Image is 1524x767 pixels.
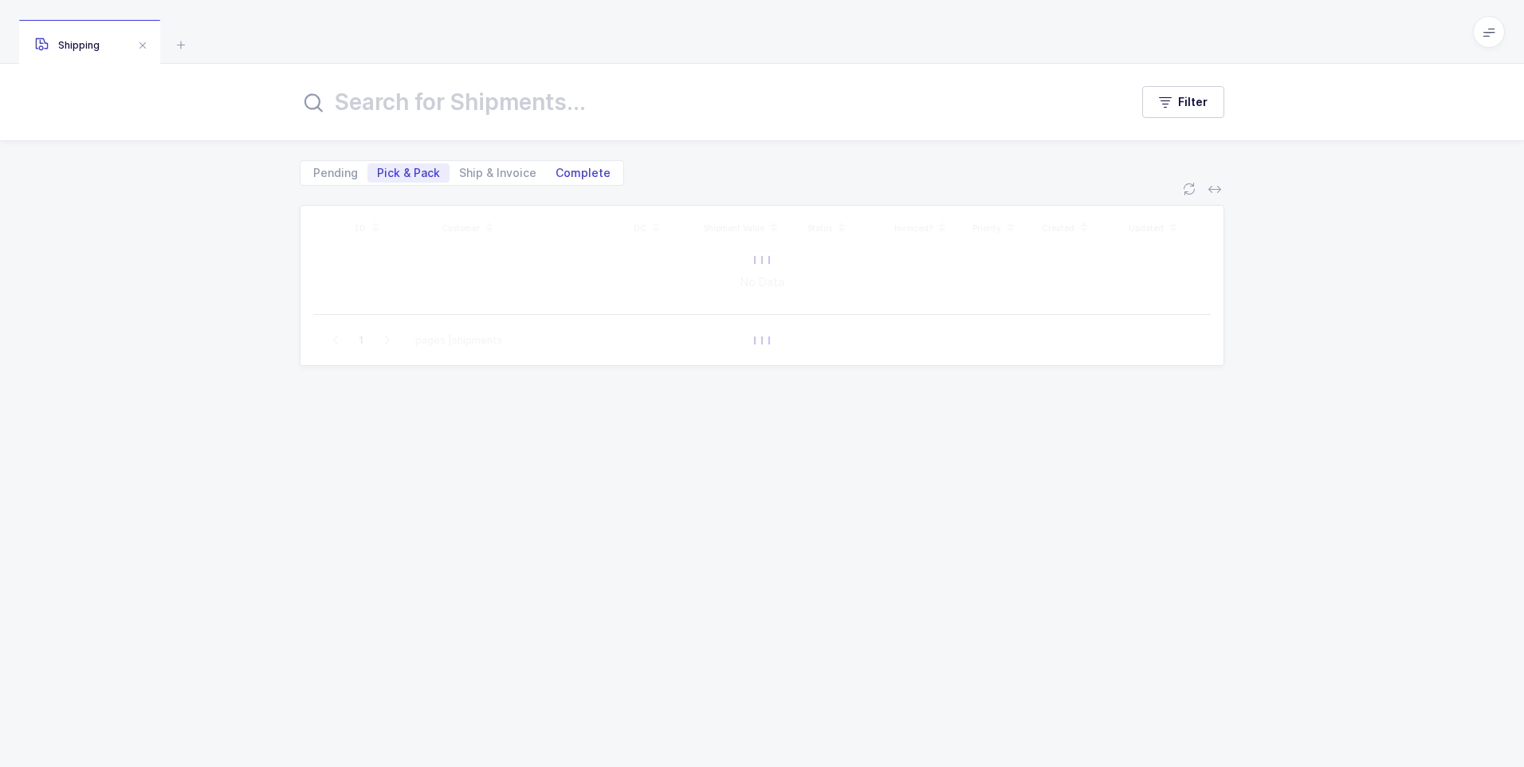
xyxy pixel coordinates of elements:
[313,167,358,179] span: Pending
[556,167,611,179] span: Complete
[1142,86,1224,118] button: Filter
[377,167,440,179] span: Pick & Pack
[35,39,100,51] span: Shipping
[300,83,1110,121] input: Search for Shipments...
[1178,94,1208,110] span: Filter
[459,167,536,179] span: Ship & Invoice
